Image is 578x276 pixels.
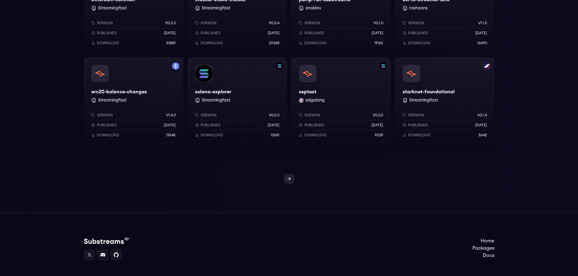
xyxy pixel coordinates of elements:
p: 29368 [269,41,279,45]
a: Home [472,237,494,244]
p: Download [304,41,327,45]
img: Filter by starknet network [483,62,491,70]
p: Version [201,21,217,25]
p: Download [408,133,431,138]
button: roshaans [409,5,428,11]
a: Filter by solana networksolana-explorersolana-explorer StreamingFastVersionv0.2.0Published[DATE]D... [188,58,287,145]
p: v0.2.0 [269,113,279,118]
p: Download [97,133,119,138]
p: Download [304,133,327,138]
a: Packages [472,244,494,252]
p: Download [201,41,223,45]
p: Published [97,123,117,128]
p: Version [97,21,113,25]
p: 16690 [477,41,487,45]
p: Version [304,21,320,25]
img: Filter by solana network [276,62,283,70]
p: Published [304,123,324,128]
p: 19162 [374,41,383,45]
p: Version [201,113,217,118]
button: StreamingFast [202,5,230,11]
p: [DATE] [164,31,176,35]
p: [DATE] [475,31,487,35]
p: v0.3.3 [165,21,176,25]
img: Substream's logo [84,237,129,244]
p: 13545 [166,133,176,138]
a: Filter by starknet networkstarknet-foundationalstarknet-foundational StreamingFastVersionv0.1.4Pu... [395,58,494,145]
p: 33881 [166,41,176,45]
p: v0.1.4 [477,113,487,118]
p: v1.1.0 [478,21,487,25]
p: [DATE] [268,31,279,35]
p: Version [304,113,320,118]
button: enoldev [306,5,321,11]
a: Docs [472,252,494,259]
p: Published [408,123,428,128]
button: StreamingFast [409,97,438,103]
p: Published [97,31,117,35]
p: Download [201,133,223,138]
p: [DATE] [371,31,383,35]
p: [DATE] [475,123,487,128]
a: Filter by solana networkosptestosptestedgelang edgelangVersionv0.0.5Published[DATE]Download9539 [292,58,390,145]
p: Download [97,41,119,45]
p: v0.0.5 [373,113,383,118]
p: 9539 [375,133,383,138]
p: [DATE] [164,123,176,128]
button: StreamingFast [202,97,230,103]
img: Filter by mainnet network [172,62,179,70]
p: Published [408,31,428,35]
button: edgelang [306,97,325,103]
button: StreamingFast [98,97,127,103]
p: Version [97,113,113,118]
p: v1.4.0 [166,113,176,118]
p: Download [408,41,431,45]
p: v0.1.0 [374,21,383,25]
p: 13061 [271,133,279,138]
a: Filter by mainnet networkerc20-balance-changeserc20-balance-changes StreamingFastVersionv1.4.0Pub... [84,58,183,145]
p: Version [408,113,424,118]
p: [DATE] [371,123,383,128]
p: v0.0.4 [269,21,279,25]
p: Published [304,31,324,35]
p: Published [201,31,221,35]
p: 5642 [478,133,487,138]
button: StreamingFast [98,5,127,11]
p: [DATE] [268,123,279,128]
p: Version [408,21,424,25]
img: Filter by solana network [380,62,387,70]
p: Published [201,123,221,128]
